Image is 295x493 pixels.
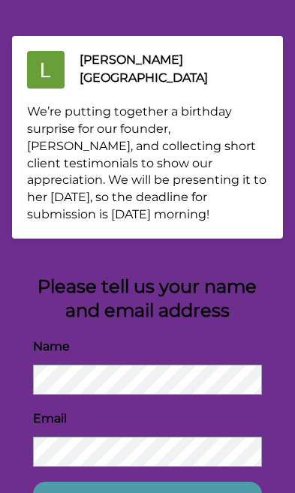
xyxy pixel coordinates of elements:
label: Name [33,338,70,356]
div: [PERSON_NAME] [GEOGRAPHIC_DATA] [80,51,269,87]
span: We’re putting together a birthday surprise for our founder, [PERSON_NAME], and collecting short c... [27,104,269,221]
div: Please tell us your name and email address [33,275,263,323]
img: ACg8ocLp2QSWzi-WJLMzpm04GD0PlbEH7llf49wg6nyIwIyJ9uUHhg=s96-c [27,51,65,89]
label: Email [33,410,67,428]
